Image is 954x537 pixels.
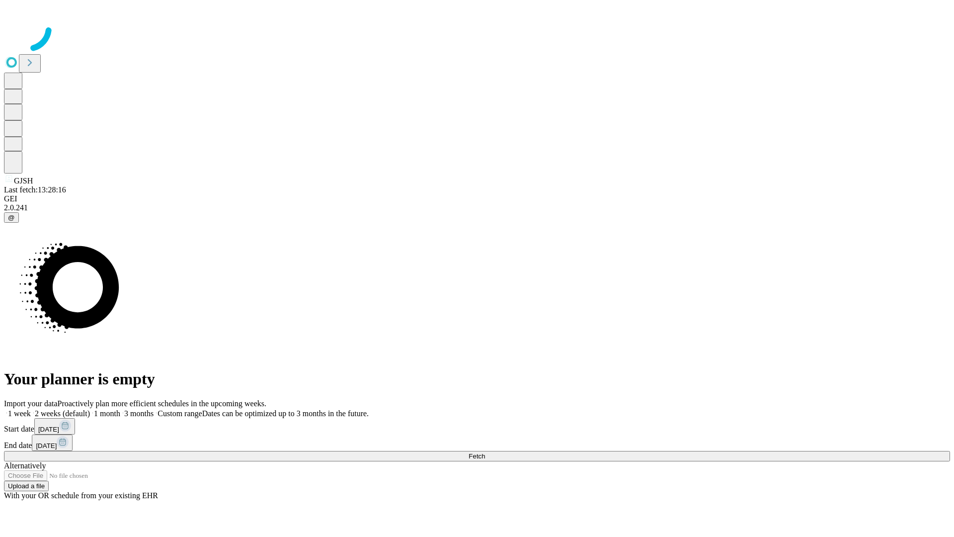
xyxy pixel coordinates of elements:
[4,461,46,470] span: Alternatively
[4,491,158,500] span: With your OR schedule from your existing EHR
[4,451,950,461] button: Fetch
[4,185,66,194] span: Last fetch: 13:28:16
[4,399,58,408] span: Import your data
[38,426,59,433] span: [DATE]
[94,409,120,418] span: 1 month
[158,409,202,418] span: Custom range
[8,409,31,418] span: 1 week
[124,409,154,418] span: 3 months
[4,212,19,223] button: @
[202,409,369,418] span: Dates can be optimized up to 3 months in the future.
[4,481,49,491] button: Upload a file
[36,442,57,449] span: [DATE]
[14,177,33,185] span: GJSH
[34,418,75,435] button: [DATE]
[35,409,90,418] span: 2 weeks (default)
[32,435,73,451] button: [DATE]
[4,194,950,203] div: GEI
[4,203,950,212] div: 2.0.241
[469,452,485,460] span: Fetch
[4,370,950,388] h1: Your planner is empty
[4,418,950,435] div: Start date
[4,435,950,451] div: End date
[8,214,15,221] span: @
[58,399,266,408] span: Proactively plan more efficient schedules in the upcoming weeks.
